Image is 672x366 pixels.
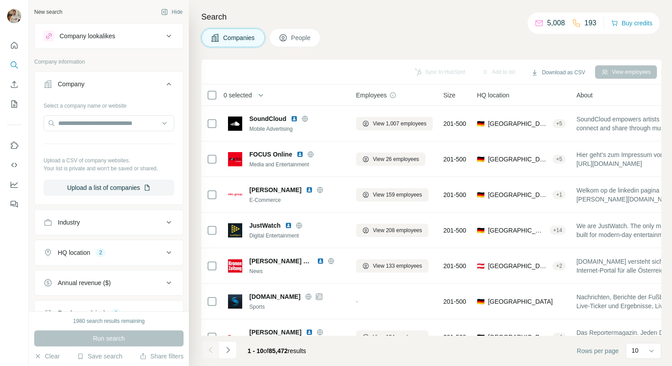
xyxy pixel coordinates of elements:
span: View 1,007 employees [373,120,427,128]
span: Size [444,91,456,100]
img: Logo of JustWatch [228,223,242,237]
span: View 133 employees [373,262,422,270]
img: LinkedIn logo [296,151,304,158]
button: Upload a list of companies [44,180,174,196]
button: Download as CSV [525,66,591,79]
img: Avatar [7,9,21,23]
p: Upload a CSV of company websites. [44,157,174,165]
span: 85,472 [269,347,288,354]
div: Select a company name or website [44,98,174,110]
span: [PERSON_NAME] [249,185,301,194]
span: 🇩🇪 [477,333,484,342]
button: Feedback [7,196,21,212]
span: FOCUS Online [249,150,292,159]
div: Employees (size) [58,309,105,318]
span: 🇩🇪 [477,226,484,235]
div: 1980 search results remaining [73,317,145,325]
button: Buy credits [611,17,652,29]
span: [GEOGRAPHIC_DATA], [GEOGRAPHIC_DATA] [488,226,546,235]
span: [GEOGRAPHIC_DATA] [488,297,553,306]
img: LinkedIn logo [306,329,313,336]
span: Companies [223,33,256,42]
button: Company [35,73,183,98]
span: View 159 employees [373,191,422,199]
button: View 208 employees [356,224,428,237]
img: Logo of SoundCloud [228,117,242,131]
div: Company [58,80,84,88]
div: Media and Entertainment [249,161,345,169]
div: Digital Entertainment [249,232,345,240]
span: of [264,347,269,354]
button: View 133 employees [356,259,428,273]
span: 0 selected [224,91,252,100]
span: 201-500 [444,119,466,128]
h4: Search [201,11,661,23]
img: LinkedIn logo [306,186,313,193]
div: News [249,267,345,275]
span: View 208 employees [373,226,422,234]
div: 2 [111,309,121,317]
p: Company information [34,58,184,66]
span: Rows per page [577,346,619,355]
span: JustWatch [249,221,280,230]
div: + 4 [552,333,566,341]
img: Logo of Otto [228,193,242,196]
div: Annual revenue ($) [58,278,111,287]
span: SoundCloud [249,114,286,123]
span: results [248,347,306,354]
button: Clear [34,352,60,361]
button: My lists [7,96,21,112]
span: 🇩🇪 [477,297,484,306]
span: 🇩🇪 [477,155,484,164]
div: Industry [58,218,80,227]
button: Industry [35,212,183,233]
span: 201-500 [444,297,466,306]
button: Company lookalikes [35,25,183,47]
span: [PERSON_NAME] Zeitung [249,257,312,265]
button: Dashboard [7,177,21,193]
button: View 26 employees [356,153,425,166]
img: Logo of Kronen Zeitung [228,259,242,273]
div: + 5 [552,155,566,163]
span: [PERSON_NAME] [249,328,301,337]
div: Company lookalikes [60,32,115,40]
button: View 159 employees [356,188,428,201]
button: View 1,007 employees [356,117,433,130]
img: Logo of Stern [228,330,242,344]
div: + 14 [550,226,566,234]
img: Logo of sportschau.de [228,294,242,309]
span: [GEOGRAPHIC_DATA], [GEOGRAPHIC_DATA] [488,333,549,342]
p: 10 [632,346,639,355]
div: Mobile Advertising [249,125,345,133]
span: About [576,91,593,100]
button: Enrich CSV [7,76,21,93]
button: Use Surfe on LinkedIn [7,137,21,153]
div: HQ location [58,248,90,257]
div: E-Commerce [249,196,345,204]
span: [DOMAIN_NAME] [249,292,300,301]
span: 🇩🇪 [477,190,484,199]
span: 🇩🇪 [477,119,484,128]
div: + 1 [552,191,566,199]
p: Your list is private and won't be saved or shared. [44,165,174,173]
div: New search [34,8,62,16]
button: Share filters [140,352,184,361]
span: [GEOGRAPHIC_DATA], [GEOGRAPHIC_DATA]|[GEOGRAPHIC_DATA] [488,119,549,128]
span: View 26 employees [373,155,419,163]
img: LinkedIn logo [317,257,324,265]
span: - [356,298,358,305]
button: Search [7,57,21,73]
span: 201-500 [444,261,466,270]
button: Annual revenue ($) [35,272,183,294]
span: [GEOGRAPHIC_DATA], [GEOGRAPHIC_DATA] [488,261,549,270]
img: LinkedIn logo [291,115,298,122]
button: HQ location2 [35,242,183,263]
p: 5,008 [547,18,565,28]
div: Sports [249,303,345,311]
span: 201-500 [444,333,466,342]
span: View 134 employees [373,333,422,341]
span: 201-500 [444,226,466,235]
button: Hide [155,5,189,19]
button: Use Surfe API [7,157,21,173]
div: 2 [96,249,106,257]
